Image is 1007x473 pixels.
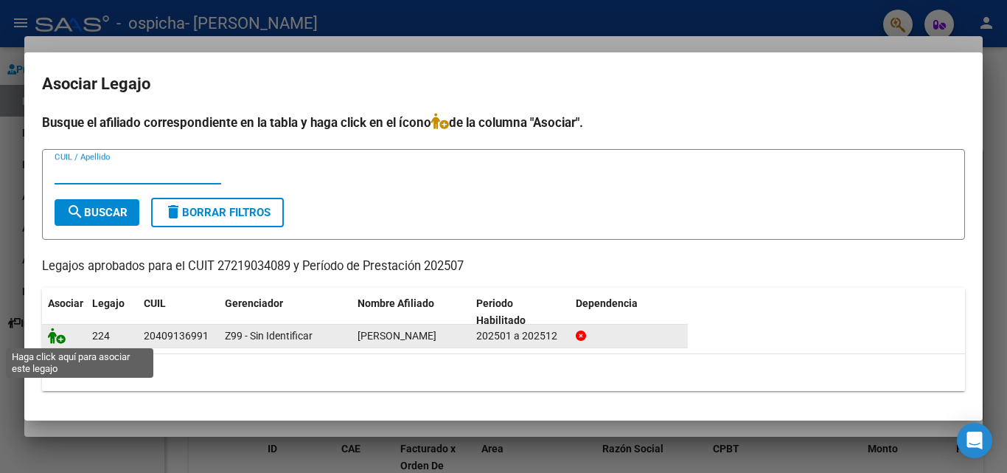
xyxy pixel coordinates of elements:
[225,297,283,309] span: Gerenciador
[48,297,83,309] span: Asociar
[42,70,965,98] h2: Asociar Legajo
[151,198,284,227] button: Borrar Filtros
[470,288,570,336] datatable-header-cell: Periodo Habilitado
[164,203,182,221] mat-icon: delete
[92,297,125,309] span: Legajo
[66,206,128,219] span: Buscar
[42,258,965,276] p: Legajos aprobados para el CUIT 27219034089 y Período de Prestación 202507
[144,328,209,345] div: 20409136991
[358,330,436,342] span: BRANDAN MARCOS IVAN
[66,203,84,221] mat-icon: search
[164,206,271,219] span: Borrar Filtros
[570,288,689,336] datatable-header-cell: Dependencia
[225,330,313,342] span: Z99 - Sin Identificar
[144,297,166,309] span: CUIL
[219,288,352,336] datatable-header-cell: Gerenciador
[957,423,992,458] div: Open Intercom Messenger
[92,330,110,342] span: 224
[55,199,139,226] button: Buscar
[86,288,138,336] datatable-header-cell: Legajo
[576,297,638,309] span: Dependencia
[358,297,434,309] span: Nombre Afiliado
[352,288,470,336] datatable-header-cell: Nombre Afiliado
[476,297,526,326] span: Periodo Habilitado
[42,354,965,391] div: 1 registros
[138,288,219,336] datatable-header-cell: CUIL
[476,328,564,345] div: 202501 a 202512
[42,288,86,336] datatable-header-cell: Asociar
[42,113,965,132] h4: Busque el afiliado correspondiente en la tabla y haga click en el ícono de la columna "Asociar".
